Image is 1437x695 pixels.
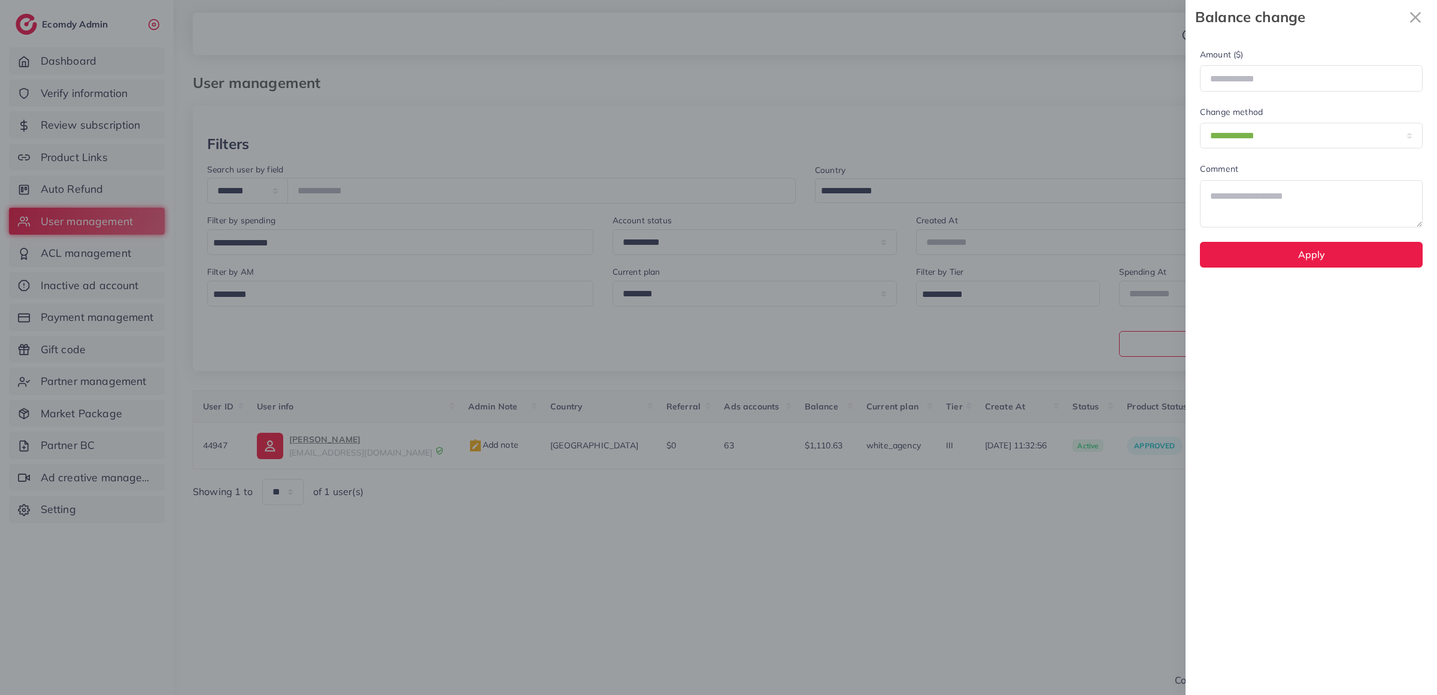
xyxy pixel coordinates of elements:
button: Apply [1200,242,1423,268]
span: Apply [1298,248,1325,260]
svg: x [1403,5,1427,29]
legend: Amount ($) [1200,48,1423,65]
legend: Comment [1200,163,1423,180]
button: Close [1403,5,1427,29]
legend: Change method [1200,106,1423,123]
strong: Balance change [1195,7,1403,28]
